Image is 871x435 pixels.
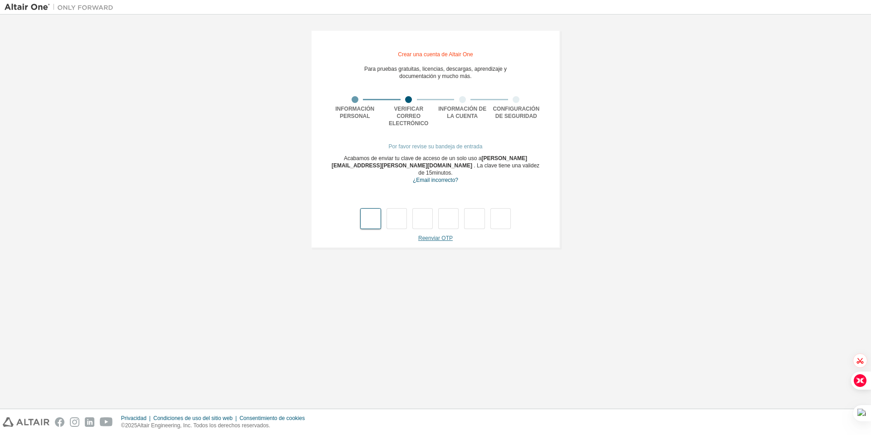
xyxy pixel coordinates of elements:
a: Regresar al formulario de registro [413,178,458,183]
img: linkedin.svg [85,417,94,427]
font: Crear una cuenta de Altair One [398,51,473,58]
font: Reenviar OTP [418,235,453,241]
font: . La clave tiene una validez de [418,162,539,176]
img: altair_logo.svg [3,417,49,427]
font: 15 [426,170,432,176]
font: Consentimiento de cookies [240,415,305,421]
img: Altair Uno [5,3,118,12]
font: © [121,422,125,429]
font: Condiciones de uso del sitio web [153,415,233,421]
font: documentación y mucho más. [399,73,471,79]
font: Configuración de seguridad [493,106,539,119]
font: ¿Email incorrecto? [413,177,458,183]
font: Verificar correo electrónico [389,106,428,127]
img: youtube.svg [100,417,113,427]
font: Por favor revise su bandeja de entrada [389,143,483,150]
font: Altair Engineering, Inc. Todos los derechos reservados. [137,422,270,429]
font: Para pruebas gratuitas, licencias, descargas, aprendizaje y [364,66,507,72]
font: Información personal [335,106,374,119]
img: facebook.svg [55,417,64,427]
font: 2025 [125,422,137,429]
font: Privacidad [121,415,147,421]
img: instagram.svg [70,417,79,427]
font: [PERSON_NAME][EMAIL_ADDRESS][PERSON_NAME][DOMAIN_NAME] [332,155,527,169]
font: Acabamos de enviar tu clave de acceso de un solo uso a [344,155,482,161]
font: Información de la cuenta [438,106,486,119]
font: minutos. [432,170,452,176]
